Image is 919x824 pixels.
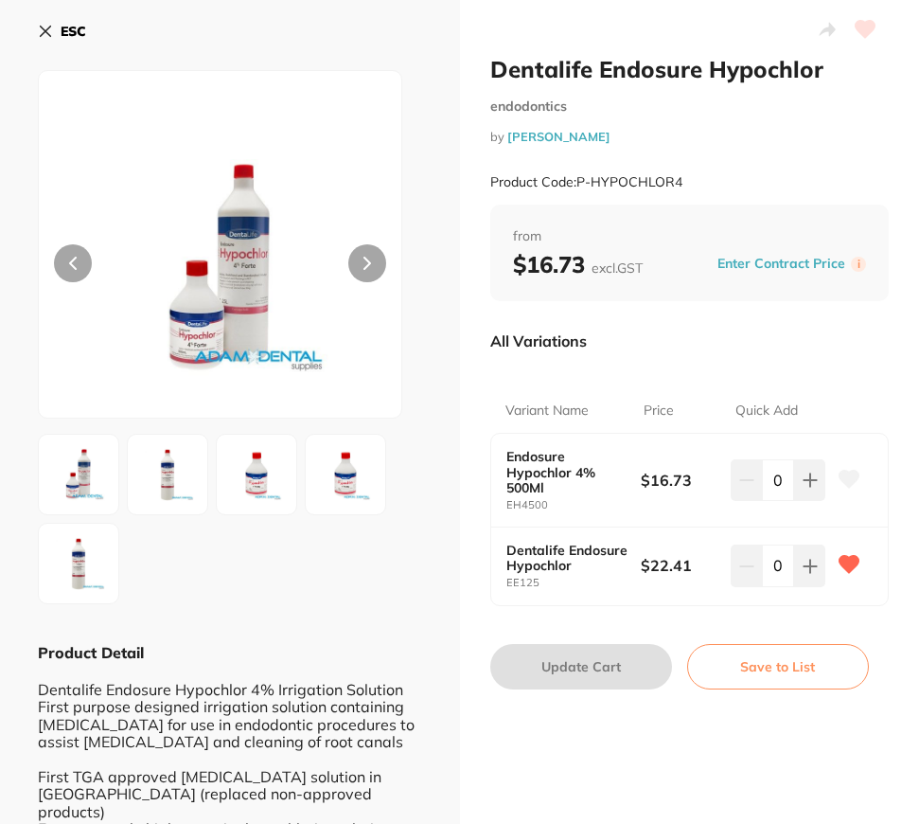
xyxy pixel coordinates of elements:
b: $22.41 [641,555,722,576]
b: Dentalife Endosure Hypochlor [506,543,627,573]
img: T0NITE9SNC5qcGc [44,440,113,509]
a: [PERSON_NAME] [507,129,610,144]
b: ESC [61,23,86,40]
img: MC5qcGc [222,440,291,509]
small: EE125 [506,577,642,589]
img: LmpwZw [44,529,113,598]
label: i [851,257,866,272]
p: Variant Name [505,402,589,421]
b: Product Detail [38,643,144,662]
img: LmpwZw [133,440,202,509]
button: Save to List [687,644,869,690]
img: T0NITE9SNC5qcGc [112,118,329,418]
p: Quick Add [735,402,798,421]
b: Endosure Hypochlor 4% 500Ml [506,449,627,494]
p: Price [644,402,674,421]
button: Update Cart [490,644,672,690]
p: All Variations [490,331,587,350]
b: $16.73 [513,250,643,278]
span: from [513,227,867,246]
button: ESC [38,15,86,47]
h2: Dentalife Endosure Hypochlor [490,55,890,83]
small: by [490,130,890,144]
small: endodontics [490,99,890,115]
span: excl. GST [592,260,643,277]
img: MC5qcGc [311,440,380,509]
small: Product Code: P-HYPOCHLOR4 [490,174,682,190]
button: Enter Contract Price [712,255,851,273]
small: EH4500 [506,499,642,511]
b: $16.73 [641,470,722,491]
